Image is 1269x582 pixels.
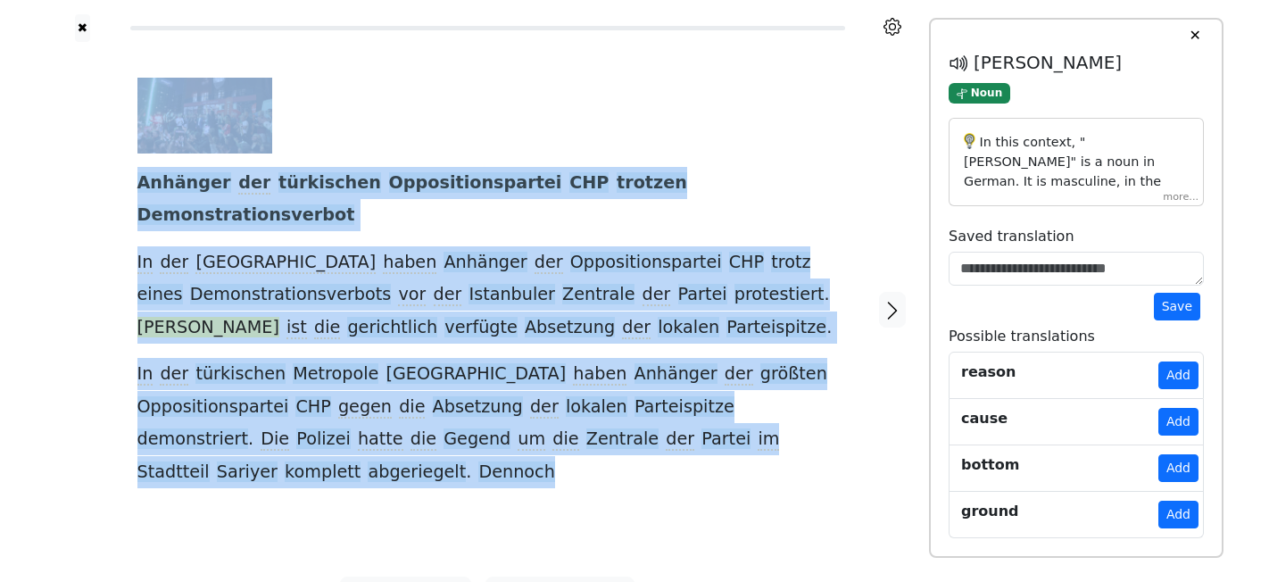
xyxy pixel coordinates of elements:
h6: Possible translations [949,328,1204,345]
div: cause [961,408,1008,429]
span: der [622,317,651,339]
span: [GEOGRAPHIC_DATA] [386,363,567,386]
span: demonstriert [137,428,249,451]
span: Oppositionspartei [570,252,722,274]
h6: Saved translation [949,228,1204,245]
span: die [552,428,578,451]
h5: [PERSON_NAME] [949,52,1204,75]
span: . [466,461,471,484]
span: In [137,363,153,386]
button: Add [1158,501,1198,528]
p: In this context, "[PERSON_NAME]" is a noun in German. It is masculine, in the nominative case, an... [964,133,1189,423]
span: Partei [678,284,727,306]
span: CHP [295,396,330,419]
span: CHP [729,252,764,274]
span: [GEOGRAPHIC_DATA] [195,252,376,274]
span: der [535,252,563,274]
span: komplett [285,461,361,484]
span: Absetzung [525,317,615,339]
span: abgeriegelt [368,461,466,484]
button: Add [1158,454,1198,482]
span: verfügte [444,317,517,339]
button: ✕ [1178,20,1211,52]
span: der [666,428,694,451]
span: größten [760,363,827,386]
span: türkischen [195,363,286,386]
span: der [725,363,753,386]
span: CHP [569,172,609,195]
img: tuerkei-istanbul-demo-chp-100.jpg [137,78,272,154]
span: . [826,317,832,339]
span: Anhänger [444,252,527,274]
button: Save [1154,293,1200,320]
span: Polizei [296,428,351,451]
span: trotz [771,252,810,274]
span: vor [398,284,426,306]
span: Die [261,428,289,451]
button: Add [1158,408,1198,436]
span: Noun [949,83,1010,104]
span: . [824,284,829,306]
span: Oppositionspartei [137,396,289,419]
span: Gegend [444,428,510,451]
div: bottom [961,454,1019,476]
span: Zentrale [586,428,659,451]
span: Sariyer [217,461,278,484]
span: . [248,428,253,451]
span: um [518,428,545,451]
span: protestiert [734,284,825,306]
span: Oppositionspartei [389,172,562,195]
span: eines [137,284,183,306]
span: der [643,284,671,306]
span: Istanbuler [469,284,554,306]
span: Dennoch [478,461,554,484]
span: die [399,396,425,419]
div: ground [961,501,1019,522]
span: ist [286,317,307,339]
span: Demonstrationsverbot [137,204,355,227]
span: der [530,396,559,419]
span: im [758,428,779,451]
span: [PERSON_NAME] [137,317,279,339]
span: Parteispitze [634,396,734,419]
span: der [160,363,188,386]
span: gerichtlich [347,317,437,339]
span: die [411,428,436,451]
span: In [137,252,153,274]
span: hatte [358,428,403,451]
button: ✖ [75,14,90,42]
span: Metropole [293,363,378,386]
span: Parteispitze [726,317,826,339]
div: reason [961,362,1016,383]
span: der [434,284,462,306]
span: der [160,252,188,274]
span: gegen [338,396,392,419]
img: ai-brain-3.49b4ec7e03f3752d44d9.png [964,133,975,150]
span: lokalen [658,317,719,339]
span: Anhänger [634,363,717,386]
button: Add [1158,362,1198,389]
span: Anhänger [137,172,231,195]
span: lokalen [566,396,627,419]
span: der [238,172,270,195]
span: Partei [701,428,751,451]
span: die [314,317,340,339]
span: Zentrale [562,284,634,306]
span: Stadtteil [137,461,210,484]
span: haben [383,252,436,274]
span: Absetzung [433,396,523,419]
span: trotzen [617,172,687,195]
span: türkischen [278,172,381,195]
span: Demonstrationsverbots [190,284,392,306]
span: haben [573,363,626,386]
